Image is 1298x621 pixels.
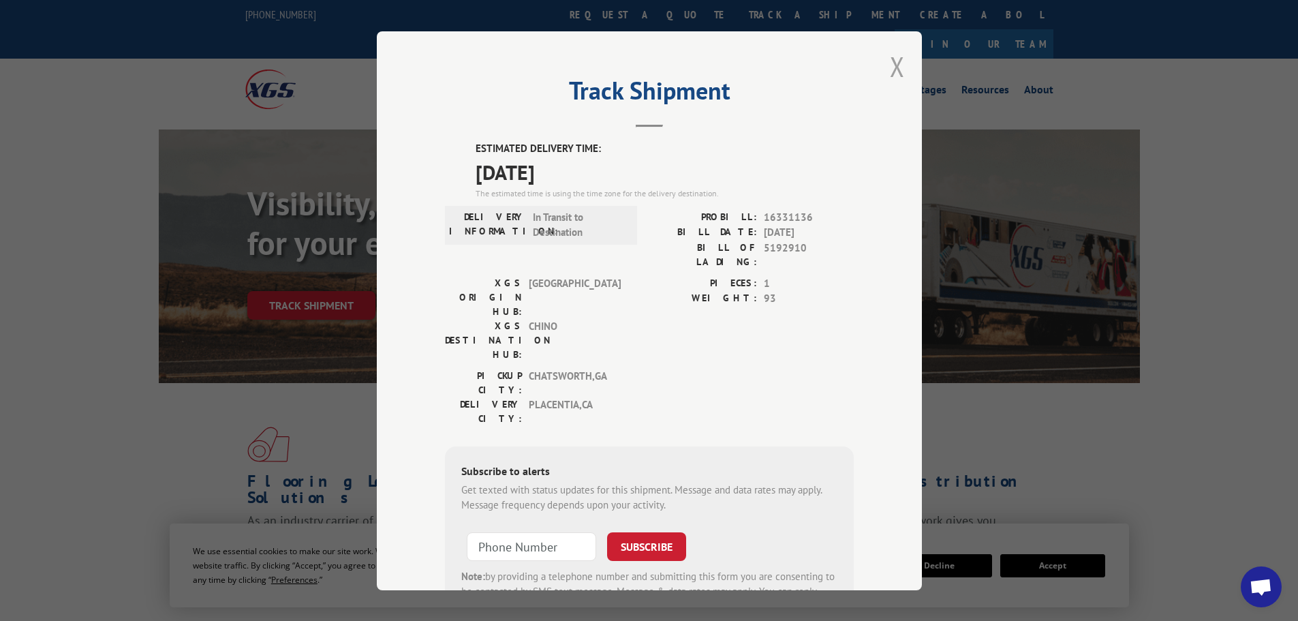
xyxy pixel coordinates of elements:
[649,291,757,307] label: WEIGHT:
[1241,566,1282,607] a: Open chat
[649,275,757,291] label: PIECES:
[649,240,757,269] label: BILL OF LADING:
[890,48,905,85] button: Close modal
[449,209,526,240] label: DELIVERY INFORMATION:
[476,141,854,157] label: ESTIMATED DELIVERY TIME:
[649,209,757,225] label: PROBILL:
[764,225,854,241] span: [DATE]
[764,240,854,269] span: 5192910
[461,569,837,615] div: by providing a telephone number and submitting this form you are consenting to be contacted by SM...
[607,532,686,560] button: SUBSCRIBE
[476,187,854,199] div: The estimated time is using the time zone for the delivery destination.
[445,81,854,107] h2: Track Shipment
[445,397,522,425] label: DELIVERY CITY:
[529,397,621,425] span: PLACENTIA , CA
[476,156,854,187] span: [DATE]
[764,275,854,291] span: 1
[649,225,757,241] label: BILL DATE:
[461,462,837,482] div: Subscribe to alerts
[529,368,621,397] span: CHATSWORTH , GA
[764,209,854,225] span: 16331136
[529,275,621,318] span: [GEOGRAPHIC_DATA]
[533,209,625,240] span: In Transit to Destination
[445,318,522,361] label: XGS DESTINATION HUB:
[764,291,854,307] span: 93
[461,569,485,582] strong: Note:
[467,532,596,560] input: Phone Number
[445,275,522,318] label: XGS ORIGIN HUB:
[529,318,621,361] span: CHINO
[445,368,522,397] label: PICKUP CITY:
[461,482,837,513] div: Get texted with status updates for this shipment. Message and data rates may apply. Message frequ...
